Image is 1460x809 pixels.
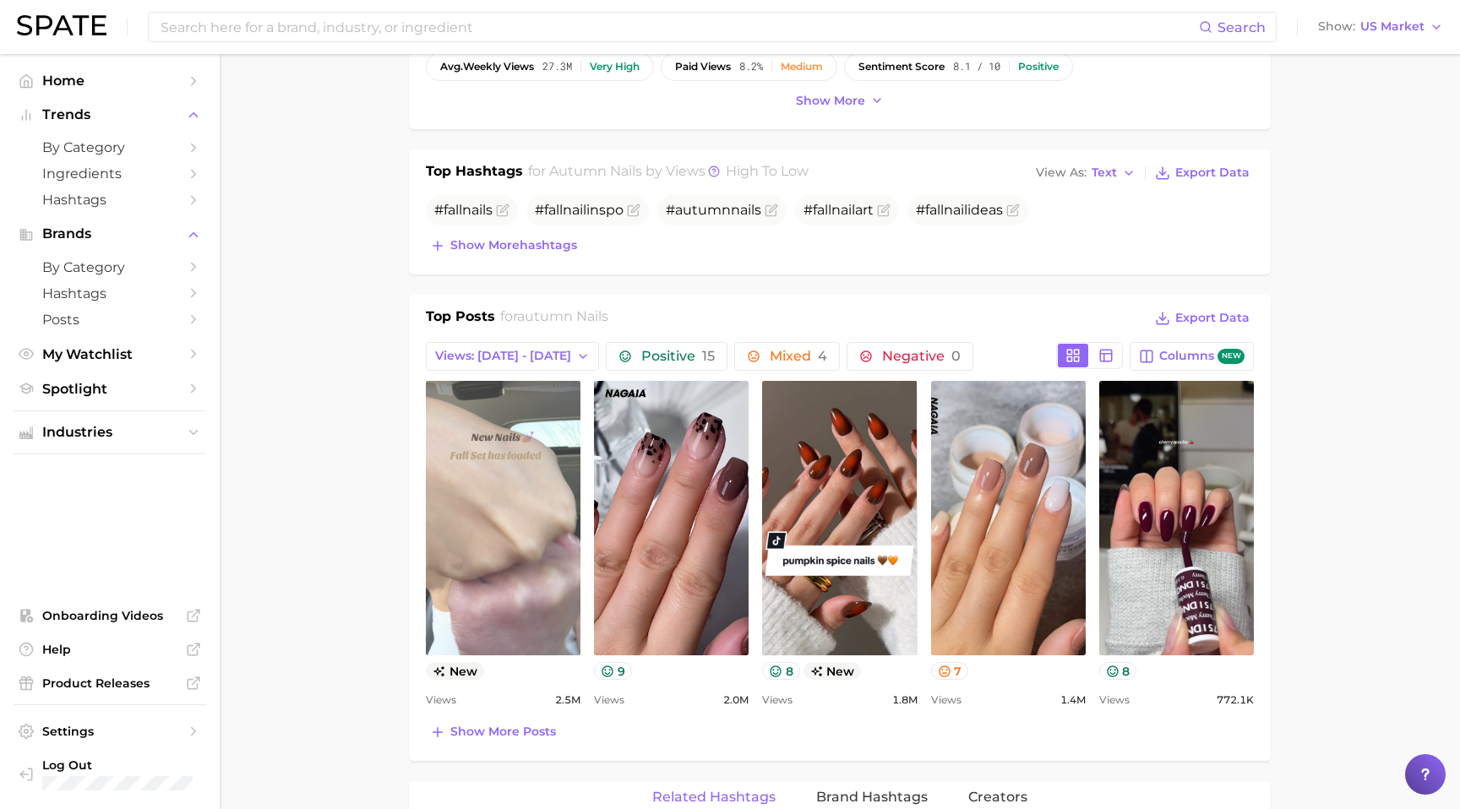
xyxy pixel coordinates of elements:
span: Spotlight [42,381,177,397]
button: Brands [14,221,206,247]
span: new [804,662,862,680]
a: Log out. Currently logged in with e-mail mshon@dashingdiva.com. [14,752,206,795]
span: # [666,202,761,218]
a: Hashtags [14,280,206,307]
a: Hashtags [14,187,206,213]
span: Ingredients [42,166,177,182]
button: avg.weekly views27.3mVery high [426,52,654,81]
button: Flag as miscategorized or irrelevant [496,204,509,217]
span: Positive [641,350,715,363]
span: Export Data [1175,166,1250,180]
span: nails [462,202,493,218]
span: Export Data [1175,311,1250,325]
a: Onboarding Videos [14,603,206,628]
button: Views: [DATE] - [DATE] [426,342,599,371]
span: 1.4m [1060,690,1086,710]
button: Export Data [1151,307,1254,330]
button: Show more posts [426,720,560,744]
span: #fallnailideas [916,202,1003,218]
a: Posts [14,307,206,333]
button: Trends [14,102,206,128]
span: Creators [968,790,1027,805]
span: 4 [818,348,827,364]
span: by Category [42,259,177,275]
h2: for [500,307,608,332]
abbr: average [440,60,463,73]
span: 8.2% [739,61,763,73]
span: Negative [882,350,961,363]
div: Medium [781,61,823,73]
a: Settings [14,719,206,744]
button: paid views8.2%Medium [661,52,837,81]
span: sentiment score [858,61,945,73]
a: Ingredients [14,160,206,187]
span: 27.3m [542,61,572,73]
button: Flag as miscategorized or irrelevant [1006,204,1020,217]
button: View AsText [1032,162,1140,184]
div: Very high [590,61,640,73]
span: autumn nails [517,308,608,324]
span: Show more hashtags [450,238,577,252]
button: 8 [762,662,800,680]
a: by Category [14,134,206,160]
button: Flag as miscategorized or irrelevant [765,204,778,217]
span: #fallnailinspo [535,202,624,218]
span: nails [731,202,761,218]
span: Brand Hashtags [816,790,928,805]
span: Onboarding Videos [42,608,177,623]
span: Settings [42,724,177,739]
button: Columnsnew [1130,342,1254,371]
span: Industries [42,425,177,440]
span: My Watchlist [42,346,177,362]
span: Views [931,690,962,710]
h2: for by Views [528,161,809,185]
button: Export Data [1151,161,1254,185]
span: Views [1099,690,1130,710]
a: by Category [14,254,206,280]
button: Show more [792,90,888,112]
span: Help [42,642,177,657]
span: Show [1318,22,1355,31]
span: autumn nails [549,163,642,179]
button: Flag as miscategorized or irrelevant [627,204,640,217]
span: #fall [434,202,493,218]
span: Hashtags [42,192,177,208]
span: Log Out [42,757,198,773]
span: Text [1092,168,1117,177]
span: Related Hashtags [652,790,776,805]
h1: Top Posts [426,307,495,332]
span: 2.0m [723,690,749,710]
a: Product Releases [14,671,206,696]
span: 1.8m [892,690,918,710]
span: Views: [DATE] - [DATE] [435,349,571,363]
button: Industries [14,420,206,445]
span: Show more posts [450,725,556,739]
span: Brands [42,226,177,242]
span: Hashtags [42,285,177,301]
span: 0 [951,348,961,364]
button: sentiment score8.1 / 10Positive [844,52,1073,81]
span: paid views [675,61,731,73]
div: Positive [1018,61,1059,73]
span: Columns [1159,349,1245,365]
span: Views [426,690,456,710]
span: 772.1k [1217,690,1254,710]
span: Mixed [770,350,827,363]
h1: Top Hashtags [426,161,523,185]
span: 2.5m [555,690,580,710]
img: SPATE [17,15,106,35]
span: Product Releases [42,676,177,691]
button: 9 [594,662,632,680]
span: View As [1036,168,1087,177]
a: Help [14,637,206,662]
span: weekly views [440,61,534,73]
span: by Category [42,139,177,155]
button: ShowUS Market [1314,16,1447,38]
input: Search here for a brand, industry, or ingredient [159,13,1199,41]
span: 15 [702,348,715,364]
span: Search [1218,19,1266,35]
button: 7 [931,662,969,680]
span: 8.1 / 10 [953,61,1000,73]
span: #fallnailart [804,202,874,218]
span: Home [42,73,177,89]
